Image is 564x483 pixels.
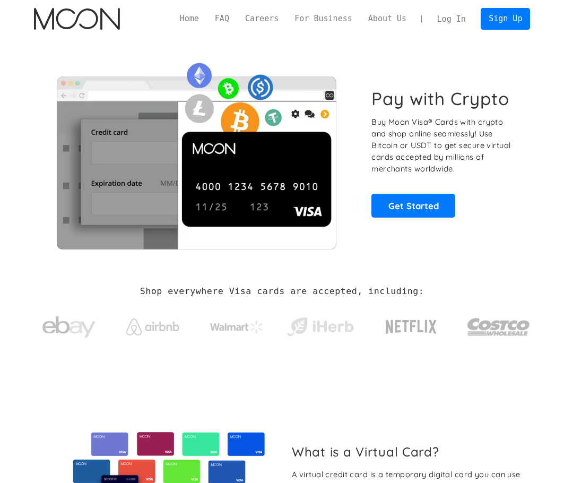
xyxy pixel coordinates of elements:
[34,56,359,249] img: Moon Cards let you spend your crypto anywhere Visa is accepted.
[140,286,424,297] h2: Shop everywhere Visa cards are accepted, including:
[172,13,207,25] a: Home
[207,13,237,25] a: FAQ
[292,444,522,460] h2: What is a Virtual Card?
[34,8,120,30] img: Moon Logo
[467,309,530,344] img: Costco
[285,304,355,344] a: iHerb
[481,8,530,30] a: Sign Up
[360,13,414,25] a: About Us
[42,310,96,344] img: ebay
[371,194,455,218] a: Get Started
[126,318,179,335] img: Airbnb
[385,314,438,340] img: Netflix
[285,315,355,339] img: iHerb
[201,310,272,339] a: Walmart
[371,116,519,175] p: Buy Moon Visa® Cards with crypto and shop online seamlessly! Use Bitcoin or USDT to get secure vi...
[369,303,454,346] a: Netflix
[287,13,360,25] a: For Business
[467,298,530,350] a: Costco
[34,8,120,30] a: home
[371,88,509,109] h1: Pay with Crypto
[429,8,474,29] a: Log In
[210,321,263,333] img: Walmart
[34,300,105,349] a: ebay
[118,308,188,340] a: Airbnb
[237,13,287,25] a: Careers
